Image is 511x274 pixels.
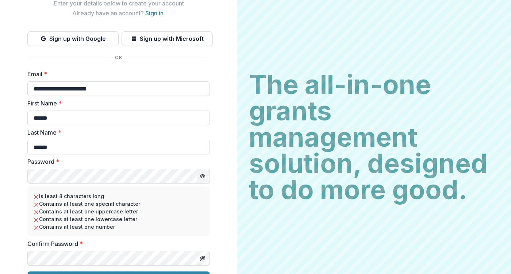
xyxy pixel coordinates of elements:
label: Password [27,157,205,166]
label: Confirm Password [27,239,205,248]
li: Contains at least one number [33,223,204,231]
li: Contains at least one lowercase letter [33,215,204,223]
li: Contains at least one special character [33,200,204,208]
button: Sign up with Google [27,31,119,46]
button: Sign up with Microsoft [122,31,213,46]
h2: Already have an account? . [27,10,210,17]
label: Email [27,70,205,78]
label: First Name [27,99,205,108]
button: Toggle password visibility [197,252,208,264]
label: Last Name [27,128,205,137]
li: Is least 8 characters long [33,192,204,200]
li: Contains at least one uppercase letter [33,208,204,215]
button: Toggle password visibility [197,170,208,182]
a: Sign in [145,9,164,17]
